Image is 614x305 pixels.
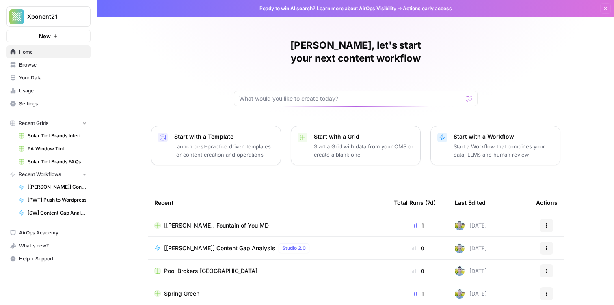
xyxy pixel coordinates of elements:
a: [[PERSON_NAME]] Fountain of You MD [154,221,381,230]
div: [DATE] [455,221,487,230]
span: Ready to win AI search? about AirOps Visibility [259,5,396,12]
div: [DATE] [455,289,487,299]
a: PA Window Tint [15,142,91,155]
p: Start a Workflow that combines your data, LLMs and human review [454,142,553,159]
p: Start a Grid with data from your CMS or create a blank one [314,142,414,159]
a: Settings [6,97,91,110]
span: Actions early access [403,5,452,12]
span: Browse [19,61,87,69]
p: Launch best-practice driven templates for content creation and operations [174,142,274,159]
span: AirOps Academy [19,229,87,236]
a: Solar Tint Brands FAQs Workflows [15,155,91,168]
h1: [PERSON_NAME], let's start your next content workflow [234,39,478,65]
div: Recent [154,191,381,214]
div: Last Edited [455,191,486,214]
button: Start with a WorkflowStart a Workflow that combines your data, LLMs and human review [430,126,560,165]
a: [[PERSON_NAME]] Content Gap Analysis [15,180,91,193]
button: Recent Grids [6,117,91,129]
div: 0 [394,267,442,275]
span: Xponent21 [27,13,76,21]
span: Help + Support [19,255,87,262]
span: Recent Workflows [19,171,61,178]
button: Workspace: Xponent21 [6,6,91,27]
div: [DATE] [455,243,487,253]
button: Help + Support [6,252,91,265]
span: [[PERSON_NAME]] Content Gap Analysis [28,183,87,191]
span: [SW] Content Gap Analysis [28,209,87,217]
p: Start with a Workflow [454,133,553,141]
img: 7o9iy2kmmc4gt2vlcbjqaas6vz7k [455,243,465,253]
div: 1 [394,221,442,230]
div: 1 [394,290,442,298]
img: 7o9iy2kmmc4gt2vlcbjqaas6vz7k [455,289,465,299]
span: [[PERSON_NAME]] Fountain of You MD [164,221,269,230]
a: Your Data [6,71,91,84]
span: Spring Green [164,290,199,298]
a: [PWT] Push to Wordpress [15,193,91,206]
span: Your Data [19,74,87,82]
button: Start with a TemplateLaunch best-practice driven templates for content creation and operations [151,126,281,165]
img: 7o9iy2kmmc4gt2vlcbjqaas6vz7k [455,266,465,276]
span: PA Window Tint [28,145,87,152]
span: [[PERSON_NAME]] Content Gap Analysis [164,244,275,252]
p: Start with a Template [174,133,274,141]
button: What's new? [6,239,91,252]
img: Xponent21 Logo [9,9,24,24]
span: Solar Tint Brands FAQs Workflows [28,158,87,165]
a: Solar Tint Brands Interior Page Content [15,129,91,142]
div: 0 [394,244,442,252]
span: Solar Tint Brands Interior Page Content [28,132,87,140]
span: Usage [19,87,87,95]
p: Start with a Grid [314,133,414,141]
a: Pool Brokers [GEOGRAPHIC_DATA] [154,267,381,275]
div: Actions [536,191,558,214]
span: Studio 2.0 [282,245,306,252]
div: What's new? [7,240,90,252]
span: New [39,32,51,40]
a: Spring Green [154,290,381,298]
button: New [6,30,91,42]
div: Total Runs (7d) [394,191,436,214]
button: Start with a GridStart a Grid with data from your CMS or create a blank one [291,126,421,165]
a: Browse [6,58,91,71]
a: Usage [6,84,91,97]
a: AirOps Academy [6,226,91,239]
span: [PWT] Push to Wordpress [28,196,87,204]
span: Home [19,48,87,56]
div: [DATE] [455,266,487,276]
input: What would you like to create today? [239,95,463,103]
span: Recent Grids [19,120,48,127]
a: Learn more [317,5,344,11]
span: Settings [19,100,87,107]
a: Home [6,45,91,58]
button: Recent Workflows [6,168,91,180]
a: [[PERSON_NAME]] Content Gap AnalysisStudio 2.0 [154,243,381,253]
img: 7o9iy2kmmc4gt2vlcbjqaas6vz7k [455,221,465,230]
a: [SW] Content Gap Analysis [15,206,91,219]
span: Pool Brokers [GEOGRAPHIC_DATA] [164,267,257,275]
